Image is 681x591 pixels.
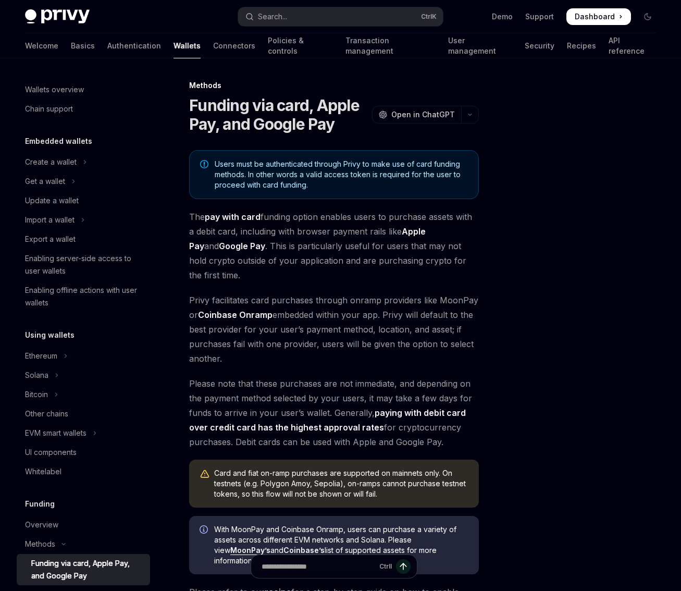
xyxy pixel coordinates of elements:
[421,13,437,21] span: Ctrl K
[17,172,150,191] button: Toggle Get a wallet section
[25,388,48,401] div: Bitcoin
[17,462,150,481] a: Whitelabel
[25,175,65,188] div: Get a wallet
[372,106,461,124] button: Open in ChatGPT
[107,33,161,58] a: Authentication
[396,559,411,574] button: Send message
[17,535,150,553] button: Toggle Methods section
[492,11,513,22] a: Demo
[258,10,287,23] div: Search...
[17,100,150,118] a: Chain support
[230,546,270,555] a: MoonPay’s
[25,156,77,168] div: Create a wallet
[189,376,479,449] span: Please note that these purchases are not immediate, and depending on the payment method selected ...
[17,191,150,210] a: Update a wallet
[200,160,208,168] svg: Note
[17,404,150,423] a: Other chains
[25,9,90,24] img: dark logo
[17,515,150,534] a: Overview
[566,8,631,25] a: Dashboard
[525,33,554,58] a: Security
[215,159,468,190] span: Users must be authenticated through Privy to make use of card funding methods. In other words a v...
[17,385,150,404] button: Toggle Bitcoin section
[214,468,468,499] div: Card and fiat on-ramp purchases are supported on mainnets only. On testnets (e.g. Polygon Amoy, S...
[31,557,144,582] div: Funding via card, Apple Pay, and Google Pay
[283,546,325,555] a: Coinbase’s
[213,33,255,58] a: Connectors
[25,538,55,550] div: Methods
[214,524,468,566] span: With MoonPay and Coinbase Onramp, users can purchase a variety of assets across different EVM net...
[448,33,512,58] a: User management
[575,11,615,22] span: Dashboard
[17,153,150,171] button: Toggle Create a wallet section
[525,11,554,22] a: Support
[25,408,68,420] div: Other chains
[17,424,150,442] button: Toggle EVM smart wallets section
[25,446,77,459] div: UI components
[345,33,436,58] a: Transaction management
[25,214,75,226] div: Import a wallet
[262,555,375,578] input: Ask a question...
[25,103,73,115] div: Chain support
[25,329,75,341] h5: Using wallets
[17,249,150,280] a: Enabling server-side access to user wallets
[25,233,76,245] div: Export a wallet
[17,80,150,99] a: Wallets overview
[25,135,92,147] h5: Embedded wallets
[17,443,150,462] a: UI components
[174,33,201,58] a: Wallets
[25,465,61,478] div: Whitelabel
[200,469,210,479] svg: Warning
[200,525,210,536] svg: Info
[189,293,479,366] span: Privy facilitates card purchases through onramp providers like MoonPay or embedded within your ap...
[391,109,455,120] span: Open in ChatGPT
[25,427,86,439] div: EVM smart wallets
[205,212,261,222] strong: pay with card
[567,33,596,58] a: Recipes
[25,519,58,531] div: Overview
[219,241,265,251] strong: Google Pay
[189,80,479,91] div: Methods
[25,284,144,309] div: Enabling offline actions with user wallets
[25,252,144,277] div: Enabling server-side access to user wallets
[189,210,479,282] span: The funding option enables users to purchase assets with a debit card, including with browser pay...
[198,310,273,321] a: Coinbase Onramp
[17,211,150,229] button: Toggle Import a wallet section
[609,33,656,58] a: API reference
[25,33,58,58] a: Welcome
[17,230,150,249] a: Export a wallet
[17,554,150,585] a: Funding via card, Apple Pay, and Google Pay
[189,96,368,133] h1: Funding via card, Apple Pay, and Google Pay
[25,194,79,207] div: Update a wallet
[17,281,150,312] a: Enabling offline actions with user wallets
[25,83,84,96] div: Wallets overview
[71,33,95,58] a: Basics
[17,366,150,385] button: Toggle Solana section
[25,369,48,381] div: Solana
[268,33,333,58] a: Policies & controls
[25,498,55,510] h5: Funding
[17,347,150,365] button: Toggle Ethereum section
[639,8,656,25] button: Toggle dark mode
[25,350,57,362] div: Ethereum
[238,7,443,26] button: Open search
